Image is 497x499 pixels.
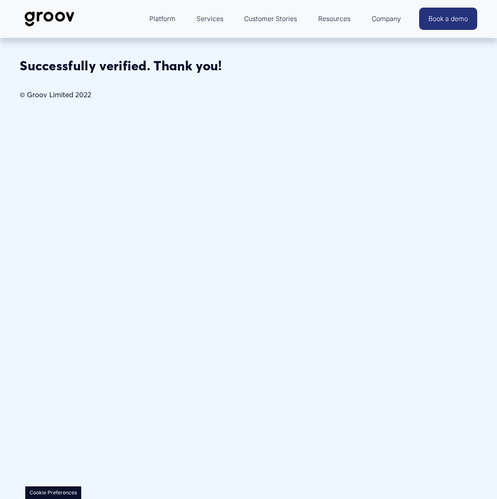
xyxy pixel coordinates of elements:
[192,9,228,29] a: Services
[318,13,351,25] span: Resources
[25,486,81,499] section: Manage previously selected cookie options
[240,9,301,29] a: Customer Stories
[20,88,363,101] p: © Groov Limited 2022
[367,9,405,29] a: folder dropdown
[372,13,401,25] span: Company
[419,8,477,30] a: Book a demo
[20,5,79,33] img: Groov | Workplace Science Platform | Unlock Performance | Drive Results
[20,58,222,74] strong: Successfully verified. Thank you!
[29,489,77,496] button: Cookie Preferences
[145,9,180,29] a: folder dropdown
[149,13,175,25] span: Platform
[314,9,355,29] a: folder dropdown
